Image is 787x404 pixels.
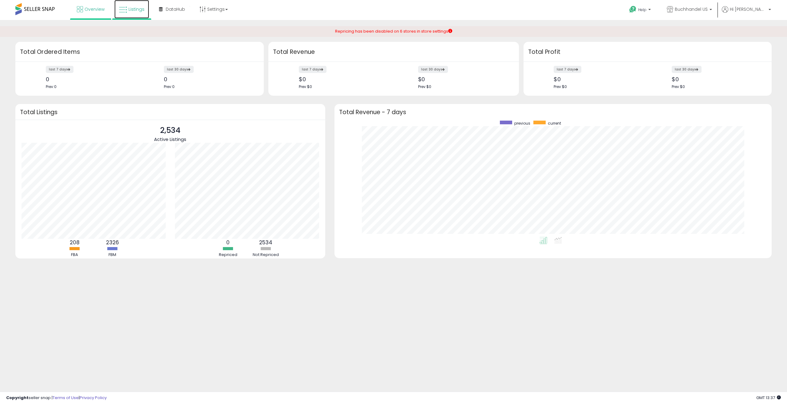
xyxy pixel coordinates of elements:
[299,84,312,89] span: Prev: $0
[20,110,321,114] h3: Total Listings
[154,125,186,136] p: 2,534
[299,76,389,82] div: $0
[672,66,702,73] label: last 30 days
[315,49,320,54] div: Tooltip anchor
[166,6,185,12] span: DataHub
[226,239,230,246] b: 0
[528,48,767,56] h3: Total Profit
[722,6,771,20] a: Hi [PERSON_NAME]
[164,76,253,82] div: 0
[56,252,93,258] div: FBA
[418,84,431,89] span: Prev: $0
[624,1,657,20] a: Help
[129,6,144,12] span: Listings
[629,6,637,13] i: Get Help
[418,66,448,73] label: last 30 days
[79,49,85,54] div: Tooltip anchor
[184,3,195,9] div: Tooltip anchor
[46,76,135,82] div: 0
[94,252,131,258] div: FBM
[46,84,57,89] span: Prev: 0
[273,48,514,56] h3: Total Revenue
[247,252,284,258] div: Not Repriced
[672,76,761,82] div: $0
[548,121,561,126] span: current
[672,84,685,89] span: Prev: $0
[339,110,767,114] h3: Total Revenue - 7 days
[638,7,647,12] span: Help
[46,66,73,73] label: last 7 days
[554,84,567,89] span: Prev: $0
[154,136,186,142] span: Active Listings
[554,66,581,73] label: last 7 days
[70,239,80,246] b: 208
[299,66,326,73] label: last 7 days
[418,76,508,82] div: $0
[164,84,175,89] span: Prev: 0
[560,49,565,54] div: Tooltip anchor
[106,239,119,246] b: 2326
[554,76,643,82] div: $0
[164,66,194,73] label: last 30 days
[675,6,708,12] span: Buchhandel US
[259,239,272,246] b: 2534
[514,121,530,126] span: previous
[335,29,452,34] div: Repricing has been disabled on 6 stores in store settings
[210,252,247,258] div: Repriced
[20,48,259,56] h3: Total Ordered Items
[85,6,105,12] span: Overview
[186,137,192,142] div: Tooltip anchor
[730,6,767,12] span: Hi [PERSON_NAME]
